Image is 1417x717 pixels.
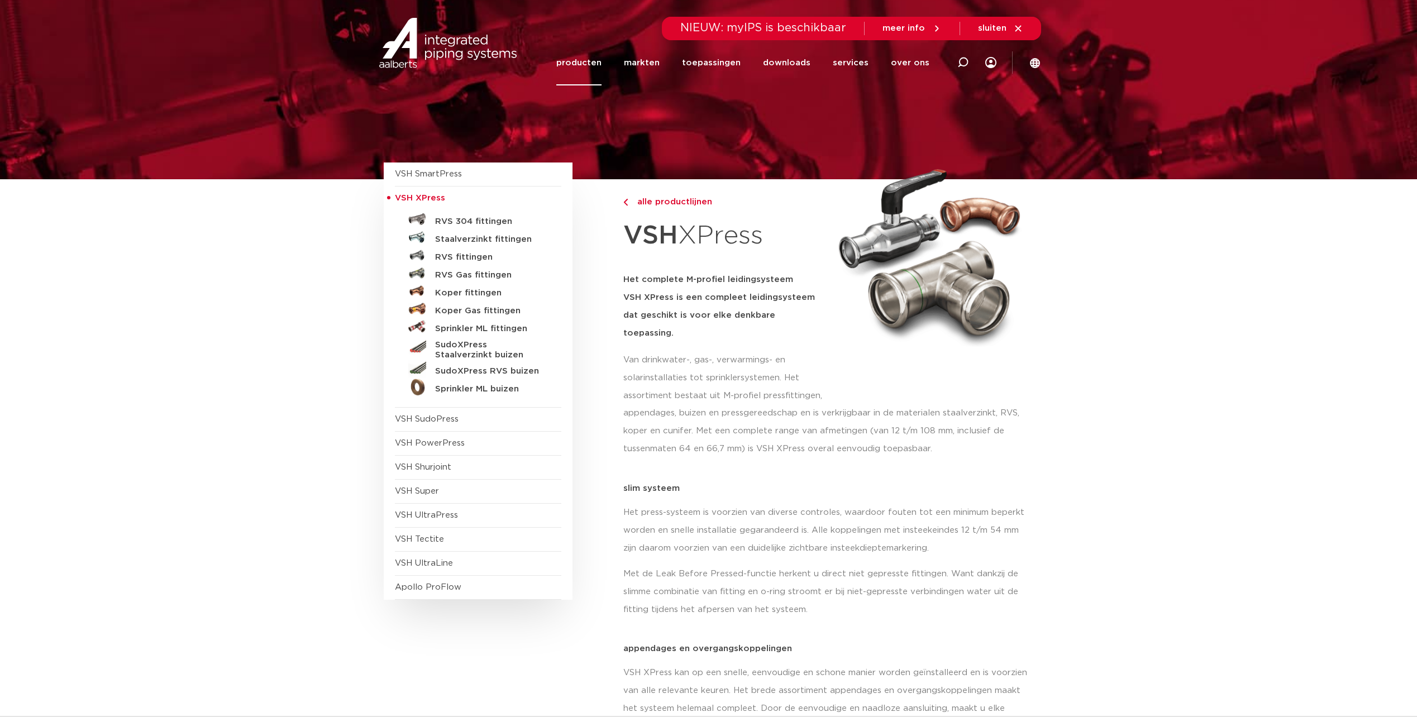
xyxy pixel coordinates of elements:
[395,264,561,282] a: RVS Gas fittingen
[395,228,561,246] a: Staalverzinkt fittingen
[395,170,462,178] a: VSH SmartPress
[395,282,561,300] a: Koper fittingen
[395,535,444,543] a: VSH Tectite
[882,24,925,32] span: meer info
[623,644,1034,653] p: appendages en overgangskoppelingen
[395,300,561,318] a: Koper Gas fittingen
[891,40,929,85] a: over ons
[395,246,561,264] a: RVS fittingen
[624,40,660,85] a: markten
[435,270,546,280] h5: RVS Gas fittingen
[395,583,461,591] a: Apollo ProFlow
[682,40,741,85] a: toepassingen
[556,40,929,85] nav: Menu
[395,211,561,228] a: RVS 304 fittingen
[556,40,602,85] a: producten
[395,463,451,471] a: VSH Shurjoint
[631,198,712,206] span: alle productlijnen
[435,235,546,245] h5: Staalverzinkt fittingen
[882,23,942,34] a: meer info
[978,23,1023,34] a: sluiten
[623,223,678,248] strong: VSH
[395,439,465,447] a: VSH PowerPress
[623,404,1034,458] p: appendages, buizen en pressgereedschap en is verkrijgbaar in de materialen staalverzinkt, RVS, ko...
[985,40,996,85] div: my IPS
[395,336,561,360] a: SudoXPress Staalverzinkt buizen
[435,340,546,360] h5: SudoXPress Staalverzinkt buizen
[623,504,1034,557] p: Het press-systeem is voorzien van diverse controles, waardoor fouten tot een minimum beperkt word...
[623,199,628,206] img: chevron-right.svg
[395,378,561,396] a: Sprinkler ML buizen
[623,271,826,342] h5: Het complete M-profiel leidingsysteem VSH XPress is een compleet leidingsysteem dat geschikt is v...
[435,324,546,334] h5: Sprinkler ML fittingen
[623,214,826,257] h1: XPress
[833,40,869,85] a: services
[623,484,1034,493] p: slim systeem
[435,252,546,262] h5: RVS fittingen
[395,487,439,495] a: VSH Super
[435,217,546,227] h5: RVS 304 fittingen
[435,288,546,298] h5: Koper fittingen
[435,366,546,376] h5: SudoXPress RVS buizen
[395,415,459,423] a: VSH SudoPress
[623,195,826,209] a: alle productlijnen
[395,360,561,378] a: SudoXPress RVS buizen
[435,384,546,394] h5: Sprinkler ML buizen
[623,565,1034,619] p: Met de Leak Before Pressed-functie herkent u direct niet gepresste fittingen. Want dankzij de sli...
[395,559,453,567] a: VSH UltraLine
[623,351,826,405] p: Van drinkwater-, gas-, verwarmings- en solarinstallaties tot sprinklersystemen. Het assortiment b...
[395,194,445,202] span: VSH XPress
[395,318,561,336] a: Sprinkler ML fittingen
[435,306,546,316] h5: Koper Gas fittingen
[763,40,810,85] a: downloads
[978,24,1006,32] span: sluiten
[680,22,846,34] span: NIEUW: myIPS is beschikbaar
[395,511,458,519] a: VSH UltraPress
